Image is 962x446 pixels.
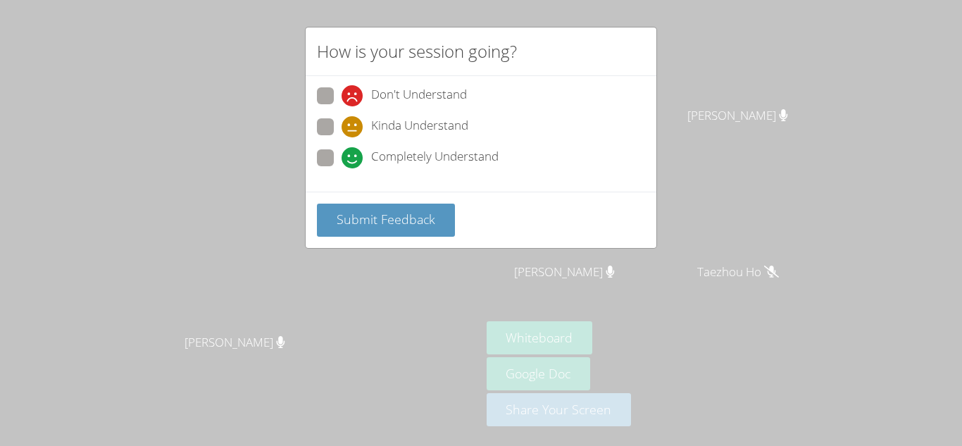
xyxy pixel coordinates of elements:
[371,85,467,106] span: Don't Understand
[371,116,468,137] span: Kinda Understand
[371,147,499,168] span: Completely Understand
[317,204,455,237] button: Submit Feedback
[337,211,435,228] span: Submit Feedback
[317,39,517,64] h2: How is your session going?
